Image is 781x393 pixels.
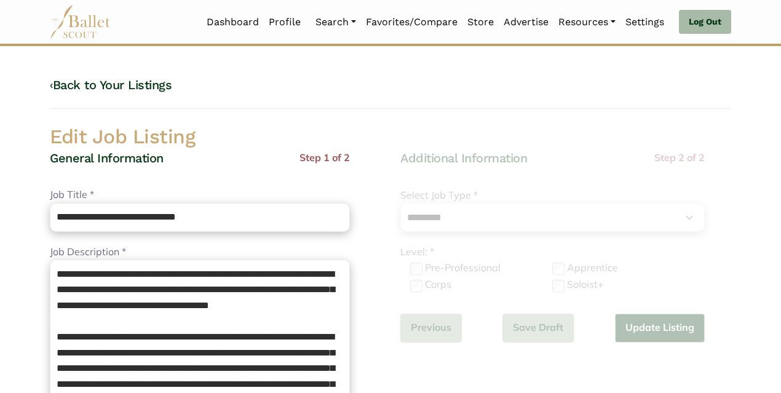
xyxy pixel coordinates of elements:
[462,9,499,35] a: Store
[679,10,731,34] a: Log Out
[50,77,172,92] a: ‹Back to Your Listings
[361,9,462,35] a: Favorites/Compare
[50,187,94,203] label: Job Title *
[40,124,741,150] h2: Edit Job Listing
[620,9,669,35] a: Settings
[299,150,350,166] p: Step 1 of 2
[50,77,53,92] code: ‹
[50,150,164,166] h4: General Information
[50,244,126,260] label: Job Description *
[311,9,361,35] a: Search
[499,9,553,35] a: Advertise
[264,9,306,35] a: Profile
[553,9,620,35] a: Resources
[202,9,264,35] a: Dashboard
